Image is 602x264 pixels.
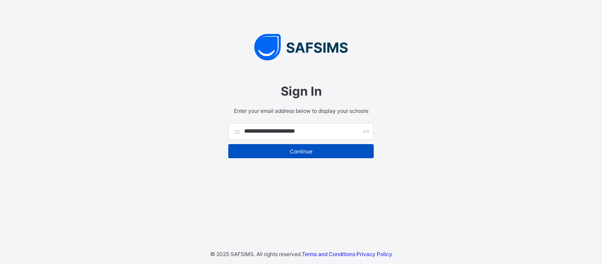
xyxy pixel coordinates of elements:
[210,251,302,257] span: © 2025 SAFSIMS. All rights reserved.
[219,34,383,60] img: SAFSIMS Logo
[228,84,374,99] span: Sign In
[228,108,374,114] span: Enter your email address below to display your schools
[235,148,367,155] span: Continue
[357,251,392,257] a: Privacy Policy
[302,251,392,257] span: ·
[302,251,355,257] a: Terms and Conditions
